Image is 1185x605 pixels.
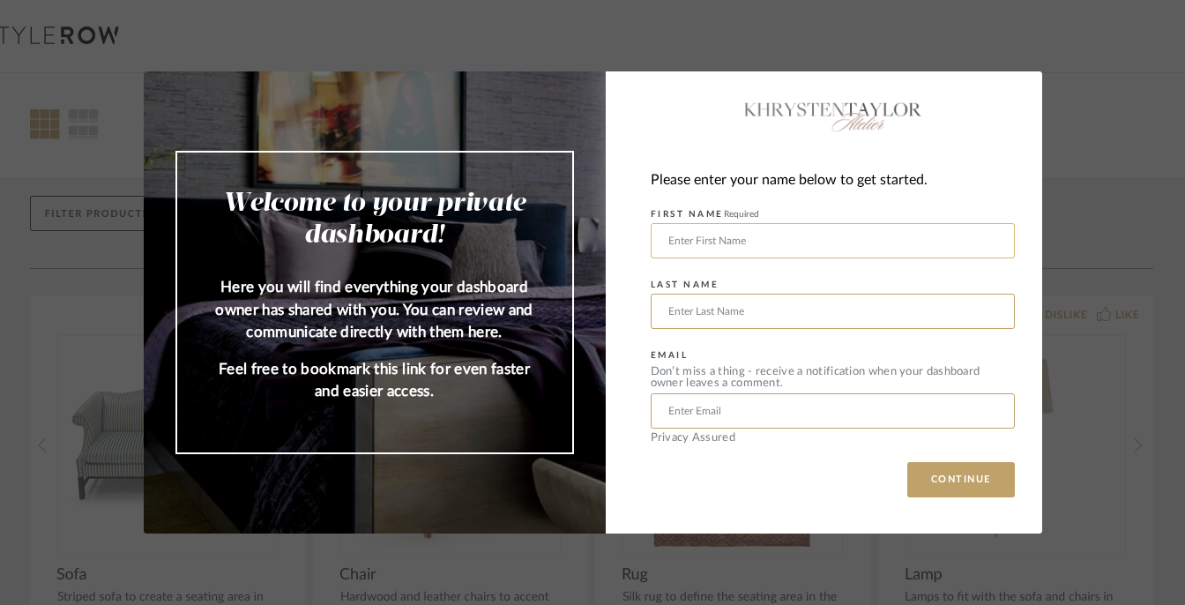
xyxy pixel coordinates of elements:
[651,294,1015,329] input: Enter Last Name
[212,358,537,403] p: Feel free to bookmark this link for even faster and easier access.
[651,432,1015,444] div: Privacy Assured
[651,223,1015,258] input: Enter First Name
[907,462,1015,497] button: CONTINUE
[651,209,759,220] label: FIRST NAME
[212,188,537,251] h2: Welcome to your private dashboard!
[212,276,537,344] p: Here you will find everything your dashboard owner has shared with you. You can review and commun...
[651,168,1015,192] div: Please enter your name below to get started.
[724,210,759,219] span: Required
[651,280,719,290] label: LAST NAME
[651,350,689,361] label: EMAIL
[651,393,1015,429] input: Enter Email
[651,366,1015,389] div: Don’t miss a thing - receive a notification when your dashboard owner leaves a comment.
